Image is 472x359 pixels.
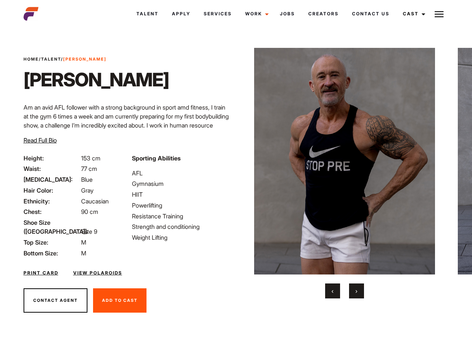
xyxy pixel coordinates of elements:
[24,207,80,216] span: Chest:
[24,175,80,184] span: [MEDICAL_DATA]:
[81,197,109,205] span: Caucasian
[273,4,302,24] a: Jobs
[24,103,232,175] p: Am an avid AFL follower with a strong background in sport amd fitness, I train at the gym 6 times...
[93,288,146,313] button: Add To Cast
[24,249,80,258] span: Bottom Size:
[165,4,197,24] a: Apply
[132,154,181,162] strong: Sporting Abilities
[24,238,80,247] span: Top Size:
[24,164,80,173] span: Waist:
[302,4,345,24] a: Creators
[132,190,231,199] li: HIIT
[24,288,87,313] button: Contact Agent
[396,4,430,24] a: Cast
[24,136,57,145] button: Read Full Bio
[130,4,165,24] a: Talent
[24,154,80,163] span: Height:
[24,56,39,62] a: Home
[24,136,57,144] span: Read Full Bio
[81,176,93,183] span: Blue
[81,187,93,194] span: Gray
[63,56,107,62] strong: [PERSON_NAME]
[132,222,231,231] li: Strength and conditioning
[197,4,238,24] a: Services
[73,270,122,276] a: View Polaroids
[24,68,169,91] h1: [PERSON_NAME]
[24,186,80,195] span: Hair Color:
[132,169,231,178] li: AFL
[24,270,58,276] a: Print Card
[41,56,61,62] a: Talent
[331,287,333,295] span: Previous
[132,233,231,242] li: Weight Lifting
[24,6,38,21] img: cropped-aefm-brand-fav-22-square.png
[81,239,86,246] span: M
[81,208,98,215] span: 90 cm
[355,287,357,295] span: Next
[24,218,80,236] span: Shoe Size ([GEOGRAPHIC_DATA]):
[102,298,138,303] span: Add To Cast
[81,165,97,172] span: 77 cm
[81,249,86,257] span: M
[435,10,444,19] img: Burger icon
[81,228,97,235] span: Size 9
[81,154,101,162] span: 153 cm
[24,56,107,62] span: / /
[24,197,80,206] span: Ethnicity:
[132,212,231,221] li: Resistance Training
[132,201,231,210] li: Powerlifting
[132,179,231,188] li: Gymnasium
[345,4,396,24] a: Contact Us
[238,4,273,24] a: Work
